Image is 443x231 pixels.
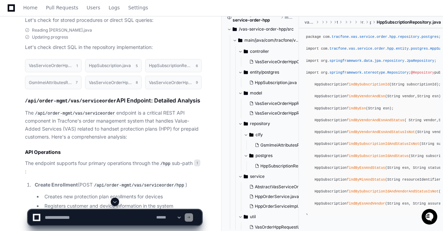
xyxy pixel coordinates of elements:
[24,52,114,59] div: Start new chat
[233,12,279,23] span: order-mgmt-vas-service-order-hpp
[25,159,202,175] p: The endpoint supports four primary operations through the sub-path :
[136,63,138,68] span: 5
[32,34,68,40] span: Updating progress
[49,73,84,78] a: Powered byPylon
[244,68,248,76] svg: Directory
[25,16,202,24] p: Let's check for stored procedures or direct SQL queries:
[24,59,91,64] div: We're offline, we'll be back soon
[256,132,263,138] span: clfy
[250,49,269,54] span: controller
[196,63,198,68] span: 6
[246,192,306,201] button: HppOrderService.java
[29,64,73,68] h1: VasServiceOrderHppController.java
[394,47,409,51] span: .entity
[145,59,202,72] button: HppSubscriptionRepository.java6
[327,47,346,51] span: .tracfone
[362,19,364,25] span: repository
[249,131,253,139] svg: Directory
[244,38,299,43] span: main/java/com/tracfone/vas/service/order/hpp
[349,35,358,39] span: .vas
[327,59,362,63] span: .springframework
[7,52,19,64] img: 1736555170064-99ba0984-63c1-480f-8ee9-699278ef63ed
[385,47,394,51] span: .hpp
[238,118,305,129] button: repository
[255,80,297,85] span: HppSubscription.java
[246,57,306,67] button: VasServiceOrderHppController.java
[89,81,132,85] h1: VasServiceOrderHppRequest.java
[25,109,202,141] p: The endpoint is a critical REST API component in Tracfone's order management system that handles ...
[346,166,385,170] span: findByEsnAndStatus
[238,171,305,182] button: service
[149,64,192,68] h1: HppSubscriptionRepository.java
[255,101,322,106] span: VasServiceOrderHppRequest.java
[362,59,373,63] span: .data
[128,6,148,10] span: Settings
[252,140,312,150] button: GsmImeiAttributesRepositoryImpl.java
[246,182,306,192] button: AbstractVasServiceOrderHpp.java
[244,129,310,140] button: clfy
[387,35,396,39] span: .hpp
[238,88,305,99] button: model
[377,19,441,25] span: HppSubscriptionRepository.java
[306,34,436,218] div: package com ; import com ; import org ; import org ; public interface HppSubscriptionRepository e...
[145,76,202,89] button: VasServiceOrderHppResponse.java9
[42,193,202,201] li: Creates new protection plan enrollments for devices
[76,63,78,68] span: 1
[375,35,387,39] span: .order
[23,6,37,10] span: Home
[196,80,198,85] span: 9
[372,59,381,63] span: .jpa
[246,108,306,118] button: VasServiceOrderHppResponse.java
[244,119,248,128] svg: Directory
[362,71,385,75] span: .stereotype
[76,80,78,85] span: 7
[46,6,78,10] span: Pull Requests
[25,96,202,106] h1: API Endpoint: Detailed Analysis
[327,71,362,75] span: .springframework
[29,81,72,85] h1: GsmImeiAttributesRepositoryImpl.java
[25,76,82,89] button: GsmImeiAttributesRepositoryImpl.java7
[419,35,438,39] span: .postgres
[149,81,192,85] h1: VasServiceOrderHppResponse.java
[159,161,172,167] code: /hpp
[346,142,419,146] span: findBySubscriptionIdAndStatusIsNot
[7,7,21,21] img: PlayerZero
[32,27,92,33] span: Reading [PERSON_NAME].java
[227,24,294,35] button: /vas-service-order-hpp/src
[244,47,248,56] svg: Directory
[35,182,78,188] strong: Create Enrollment
[118,54,126,62] button: Start new chat
[260,142,336,148] span: GsmImeiAttributesRepositoryImpl.java
[250,69,279,75] span: entity/postgres
[87,6,100,10] span: Users
[346,178,385,182] span: findByMinAndStatus
[346,130,415,134] span: findByVendorAndEsnAndStatusIsNot
[246,78,301,88] button: HppSubscription.java
[285,15,294,20] span: master
[409,47,428,51] span: .postgres
[244,150,310,161] button: postgres
[250,174,265,179] span: service
[304,19,315,25] span: vas-service-order-hpp
[93,182,185,189] code: /api/order-mgmt/vas/serviceorder/hpp
[385,71,409,75] span: .Repository
[238,36,242,44] svg: Directory
[233,25,237,33] svg: Directory
[255,59,325,65] span: VasServiceOrderHppController.java
[25,43,202,51] p: Let's check direct SQL in the repository implementation:
[244,172,248,181] svg: Directory
[136,80,138,85] span: 8
[370,19,371,25] span: postgres
[34,110,116,117] code: /api/order-mgmt/vas/serviceorder
[25,99,116,104] code: /api/order-mgmt/vas/serviceorder
[238,46,305,57] button: controller
[329,35,349,39] span: .tracfone
[244,89,248,97] svg: Directory
[396,35,419,39] span: .repository
[249,151,253,160] svg: Directory
[25,59,82,72] button: VasServiceOrderHppController.java1
[85,59,142,72] button: HppSubscription.java5
[252,161,312,171] button: HppSubscriptionRepository.java
[346,154,409,158] span: findBySubscriptionIdAndStatus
